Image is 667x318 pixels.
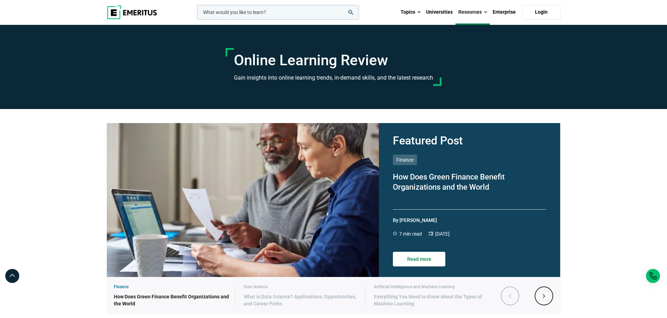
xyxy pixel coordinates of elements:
h1: Online Learning Review [234,52,433,69]
button: Previous [493,287,512,305]
p: 7 min read [393,230,422,238]
h7: What is Data Science? Applications, Opportunities, and Career Paths [244,293,361,307]
p: Finance [393,155,417,165]
p: Artificial Intelligence and Machine Learning [374,284,491,290]
p: [DATE] [429,230,450,238]
a: How Does Green Finance Benefit Organizations and the World | Finance | Emeritus [107,123,379,277]
p: How Does Green Finance Benefit Organizations and the World [393,172,546,202]
input: woocommerce-product-search-field-0 [197,5,359,20]
h7: How Does Green Finance Benefit Organizations and the World [114,293,231,307]
h7: Everything You Need to Know About the Types of Machine Learning [374,293,491,307]
p: Data Science [244,284,361,290]
h3: Gain insights into online learning trends, in-demand skills, and the latest research [234,73,433,82]
a: Login [522,5,561,20]
a: Featured Post Finance How Does Green Finance Benefit Organizations and the World By [PERSON_NAME]... [393,134,546,267]
p: By [PERSON_NAME] [393,209,546,224]
h2: Featured Post [393,134,546,148]
p: Finance [114,284,231,290]
button: Read more [393,252,445,266]
button: Next [527,287,546,305]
